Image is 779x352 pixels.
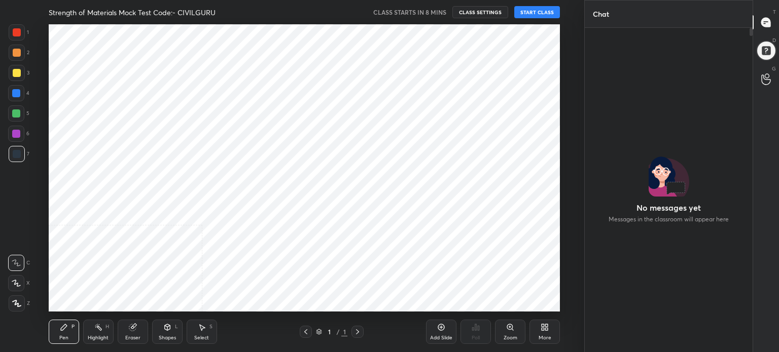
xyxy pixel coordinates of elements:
[9,24,29,41] div: 1
[514,6,560,18] button: START CLASS
[452,6,508,18] button: CLASS SETTINGS
[72,324,75,329] div: P
[773,8,776,16] p: T
[373,8,446,17] h5: CLASS STARTS IN 8 MINS
[49,8,216,17] h4: Strength of Materials Mock Test Code:- CIVILGURU
[88,335,109,340] div: Highlight
[504,335,517,340] div: Zoom
[8,105,29,122] div: 5
[772,36,776,44] p: D
[324,329,334,335] div: 1
[430,335,452,340] div: Add Slide
[341,327,347,336] div: 1
[772,65,776,72] p: G
[9,146,29,162] div: 7
[9,45,29,61] div: 2
[175,324,178,329] div: L
[336,329,339,335] div: /
[159,335,176,340] div: Shapes
[8,126,29,142] div: 6
[9,65,29,81] div: 3
[9,295,30,311] div: Z
[585,1,617,27] p: Chat
[59,335,68,340] div: Pen
[105,324,109,329] div: H
[194,335,209,340] div: Select
[8,275,30,291] div: X
[125,335,140,340] div: Eraser
[209,324,213,329] div: S
[539,335,551,340] div: More
[8,85,29,101] div: 4
[8,255,30,271] div: C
